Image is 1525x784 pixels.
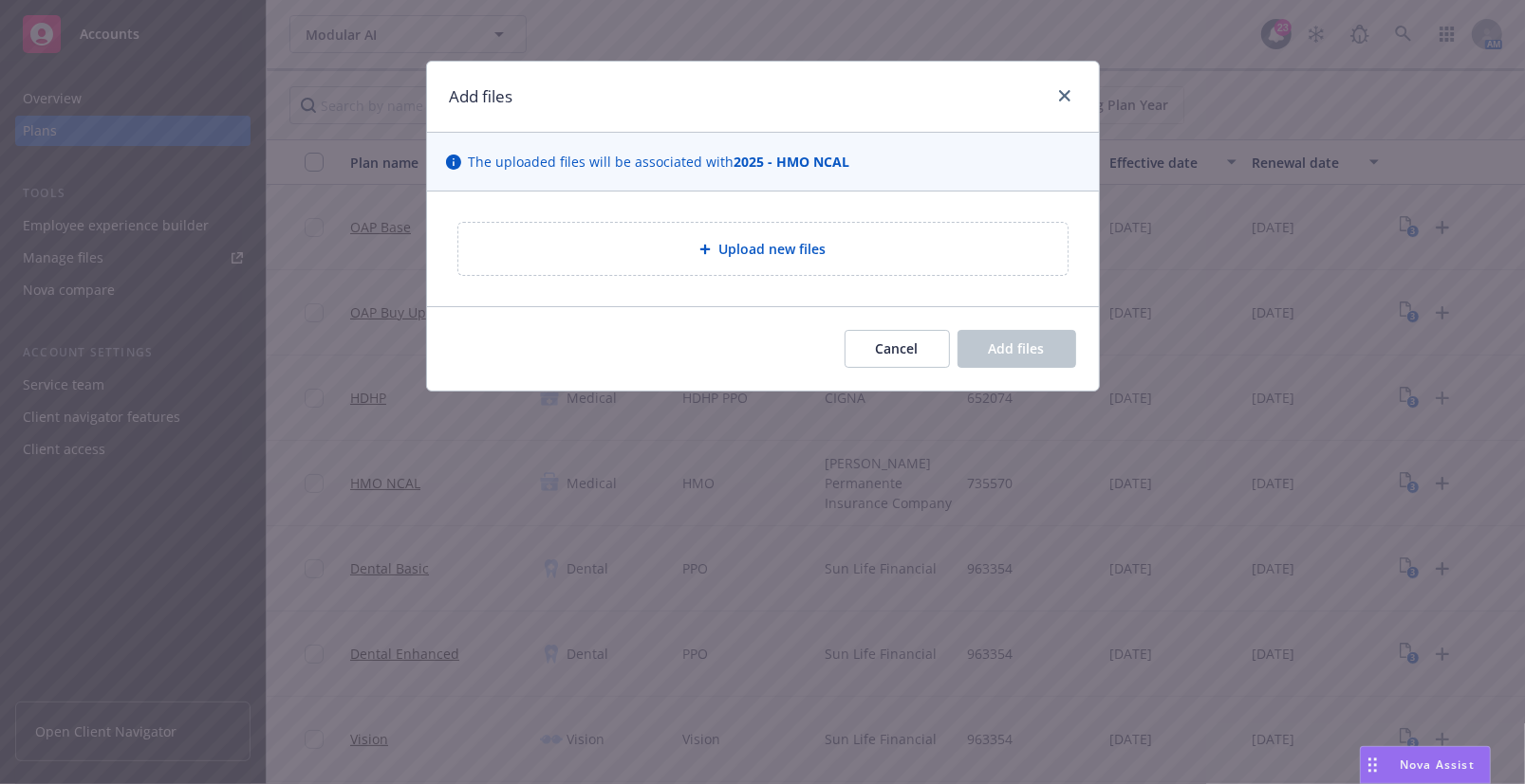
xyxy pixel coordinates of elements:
[457,222,1069,276] div: Upload new files
[718,239,826,259] span: Upload new files
[876,339,919,357] span: Cancel
[1053,84,1076,107] a: close
[735,153,850,171] strong: 2025 - HMO NCAL
[1361,747,1385,783] div: Drag to move
[1400,757,1475,773] span: Nova Assist
[1360,746,1491,784] button: Nova Assist
[958,330,1076,368] button: Add files
[845,330,950,368] button: Cancel
[450,84,513,109] h1: Add files
[989,339,1045,357] span: Add files
[469,152,850,172] span: The uploaded files will be associated with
